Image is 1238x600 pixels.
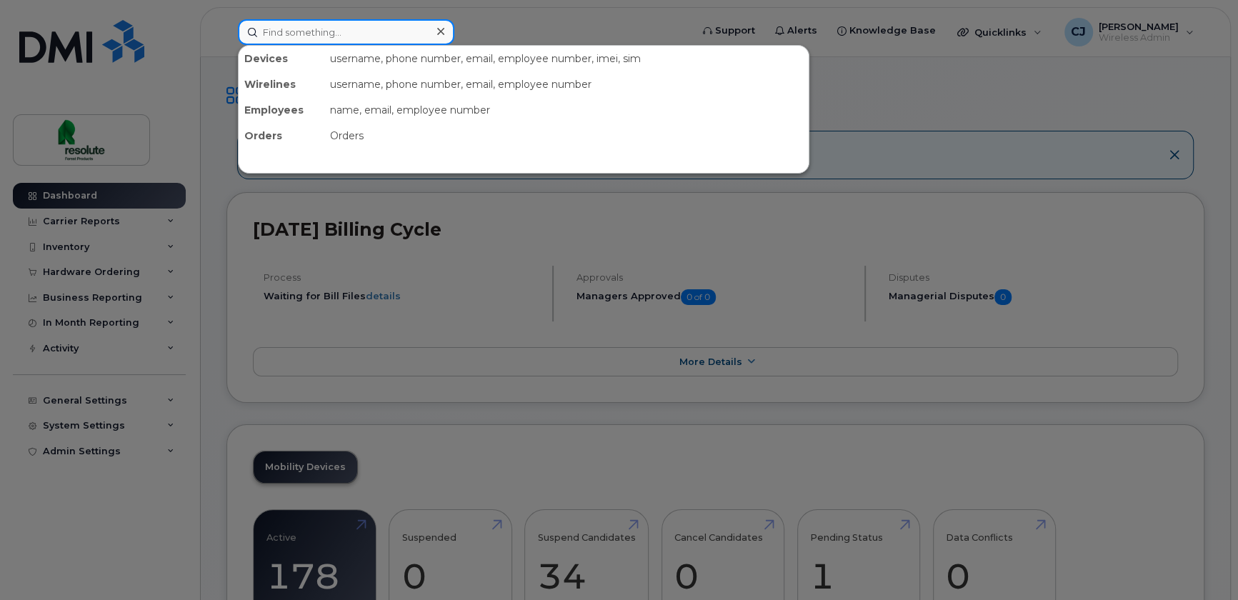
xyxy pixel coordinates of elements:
div: Orders [239,123,324,149]
div: username, phone number, email, employee number [324,71,809,97]
div: Wirelines [239,71,324,97]
div: Devices [239,46,324,71]
div: name, email, employee number [324,97,809,123]
div: username, phone number, email, employee number, imei, sim [324,46,809,71]
div: Employees [239,97,324,123]
div: Orders [324,123,809,149]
